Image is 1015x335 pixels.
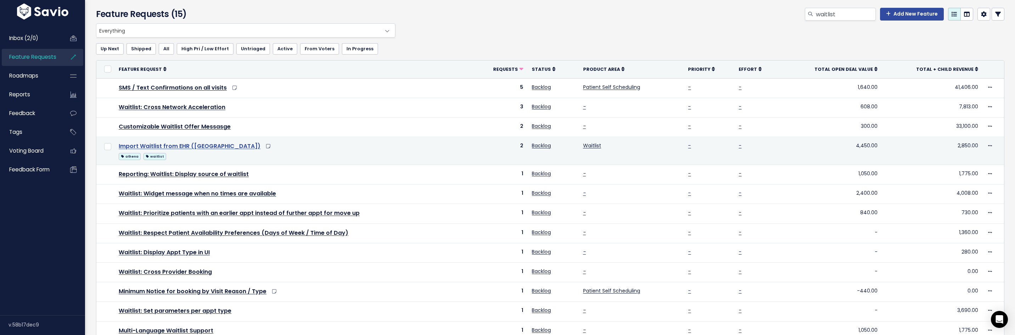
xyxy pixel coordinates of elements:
[473,302,528,321] td: 1
[739,307,741,314] a: -
[779,78,881,98] td: 1,640.00
[916,66,974,72] span: Total + Child Revenue
[688,287,691,294] a: -
[119,248,210,256] a: Waitlist: Display Appt Type in UI
[2,143,59,159] a: Voting Board
[493,66,523,73] a: Requests
[583,209,586,216] a: -
[2,161,59,178] a: Feedback form
[119,170,249,178] a: Reporting: Waitlist: Display source of waitlist
[532,327,551,334] a: Backlog
[473,184,528,204] td: 1
[2,68,59,84] a: Roadmaps
[159,43,174,55] a: All
[739,142,741,149] a: -
[688,327,691,334] a: -
[2,86,59,103] a: Reports
[119,153,141,160] span: athena
[880,8,944,21] a: Add New Feature
[96,8,392,21] h4: Feature Requests (15)
[273,43,297,55] a: Active
[96,24,381,37] span: Everything
[882,223,982,243] td: 1,360.00
[779,165,881,184] td: 1,050.00
[688,66,710,72] span: Priority
[916,66,978,73] a: Total + Child Revenue
[532,248,551,255] a: Backlog
[9,166,50,173] span: Feedback form
[119,189,276,198] a: Waitlist: Widget message when no times are available
[815,8,876,21] input: Search features...
[532,170,551,177] a: Backlog
[882,117,982,137] td: 33,100.00
[342,43,378,55] a: In Progress
[583,170,586,177] a: -
[688,189,691,197] a: -
[96,43,1004,55] ul: Filter feature requests
[473,98,528,117] td: 3
[688,170,691,177] a: -
[583,66,620,72] span: Product Area
[2,105,59,121] a: Feedback
[583,248,586,255] a: -
[583,327,586,334] a: -
[532,287,551,294] a: Backlog
[143,152,166,160] a: waitlist
[9,72,38,79] span: Roadmaps
[583,142,601,149] a: Waitlist
[688,103,691,110] a: -
[473,204,528,223] td: 1
[882,98,982,117] td: 7,813.00
[814,66,878,73] a: Total open deal value
[473,282,528,302] td: 1
[688,66,715,73] a: Priority
[119,142,260,150] a: Import Waitlist from EHR ([GEOGRAPHIC_DATA])
[583,229,586,236] a: -
[779,302,881,321] td: -
[532,103,551,110] a: Backlog
[739,170,741,177] a: -
[739,66,757,72] span: Effort
[473,243,528,262] td: 1
[15,4,70,19] img: logo-white.9d6f32f41409.svg
[583,189,586,197] a: -
[532,268,551,275] a: Backlog
[779,223,881,243] td: -
[882,302,982,321] td: 3,690.00
[688,209,691,216] a: -
[688,229,691,236] a: -
[236,43,270,55] a: Untriaged
[779,98,881,117] td: 608.00
[143,153,166,160] span: waitlist
[2,49,59,65] a: Feature Requests
[882,137,982,165] td: 2,850.00
[473,78,528,98] td: 5
[119,123,231,131] a: Customizable Waitlist Offer Messasge
[119,307,231,315] a: Waitlist: Set parameters per appt type
[532,229,551,236] a: Backlog
[739,287,741,294] a: -
[473,223,528,243] td: 1
[493,66,518,72] span: Requests
[739,209,741,216] a: -
[96,23,395,38] span: Everything
[882,78,982,98] td: 41,406.00
[473,117,528,137] td: 2
[119,66,167,73] a: Feature Request
[779,243,881,262] td: -
[882,184,982,204] td: 4,008.00
[779,137,881,165] td: 4,450.00
[583,103,586,110] a: -
[473,165,528,184] td: 1
[119,229,348,237] a: Waitlist: Respect Patient Availability Preferences (Days of Week / Time of Day)
[9,53,56,61] span: Feature Requests
[991,311,1008,328] div: Open Intercom Messenger
[532,66,551,72] span: Status
[9,109,35,117] span: Feedback
[688,123,691,130] a: -
[119,152,141,160] a: athena
[9,34,38,42] span: Inbox (2/0)
[126,43,156,55] a: Shipped
[9,147,44,154] span: Voting Board
[583,307,586,314] a: -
